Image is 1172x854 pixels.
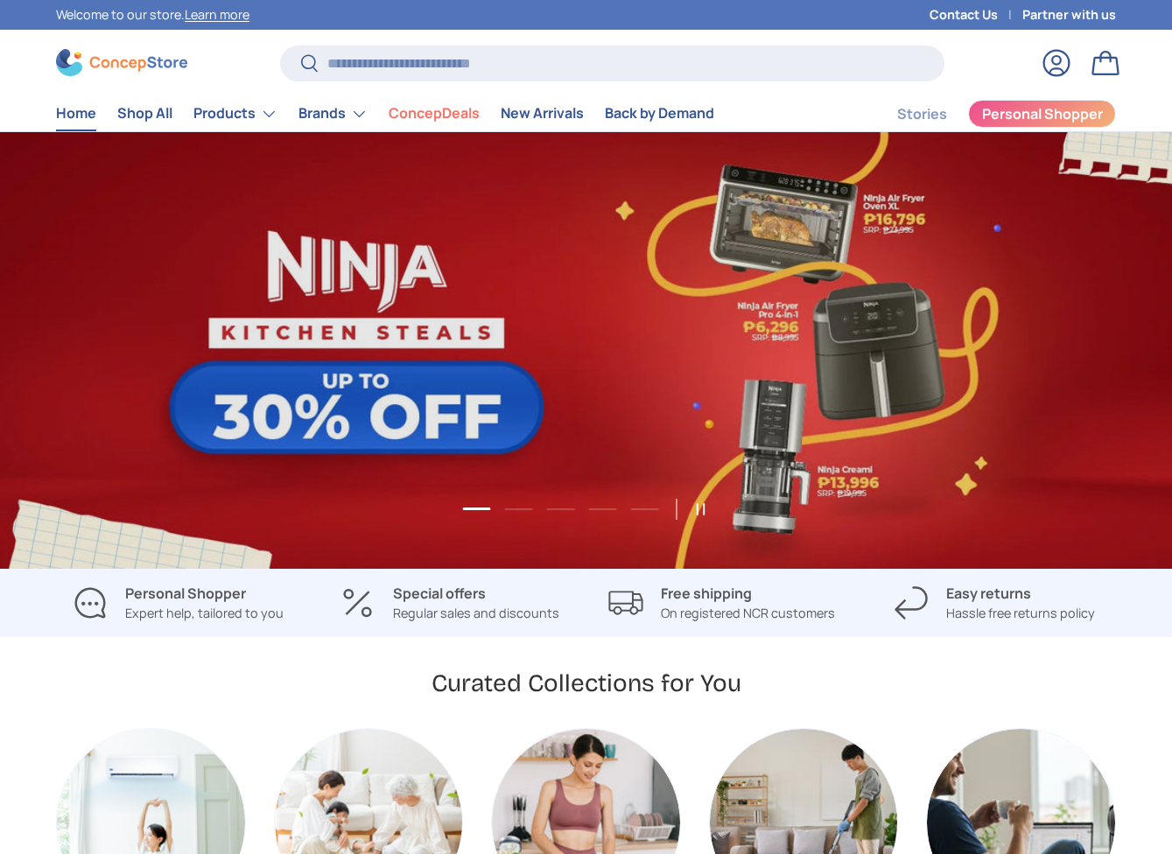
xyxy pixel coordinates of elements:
h2: Curated Collections for You [432,668,741,699]
summary: Products [183,96,288,131]
p: Regular sales and discounts [393,604,559,623]
strong: Free shipping [661,584,752,603]
p: On registered NCR customers [661,604,835,623]
summary: Brands [288,96,378,131]
a: Products [193,96,277,131]
nav: Primary [56,96,714,131]
a: Special offers Regular sales and discounts [328,583,572,623]
strong: Personal Shopper [125,584,246,603]
img: ConcepStore [56,49,187,76]
nav: Secondary [855,96,1116,131]
strong: Easy returns [946,584,1031,603]
a: Free shipping On registered NCR customers [600,583,845,623]
p: Expert help, tailored to you [125,604,284,623]
a: Stories [897,97,947,131]
a: Back by Demand [605,96,714,130]
a: Shop All [117,96,172,130]
a: Home [56,96,96,130]
a: Personal Shopper Expert help, tailored to you [56,583,300,623]
a: Partner with us [1022,5,1116,24]
a: Learn more [185,6,249,23]
span: Personal Shopper [982,107,1103,121]
strong: Special offers [393,584,486,603]
a: New Arrivals [501,96,584,130]
a: Easy returns Hassle free returns policy [872,583,1116,623]
p: Hassle free returns policy [946,604,1095,623]
p: Welcome to our store. [56,5,249,24]
a: Brands [298,96,368,131]
a: Contact Us [930,5,1022,24]
a: Personal Shopper [968,100,1116,128]
a: ConcepDeals [389,96,480,130]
